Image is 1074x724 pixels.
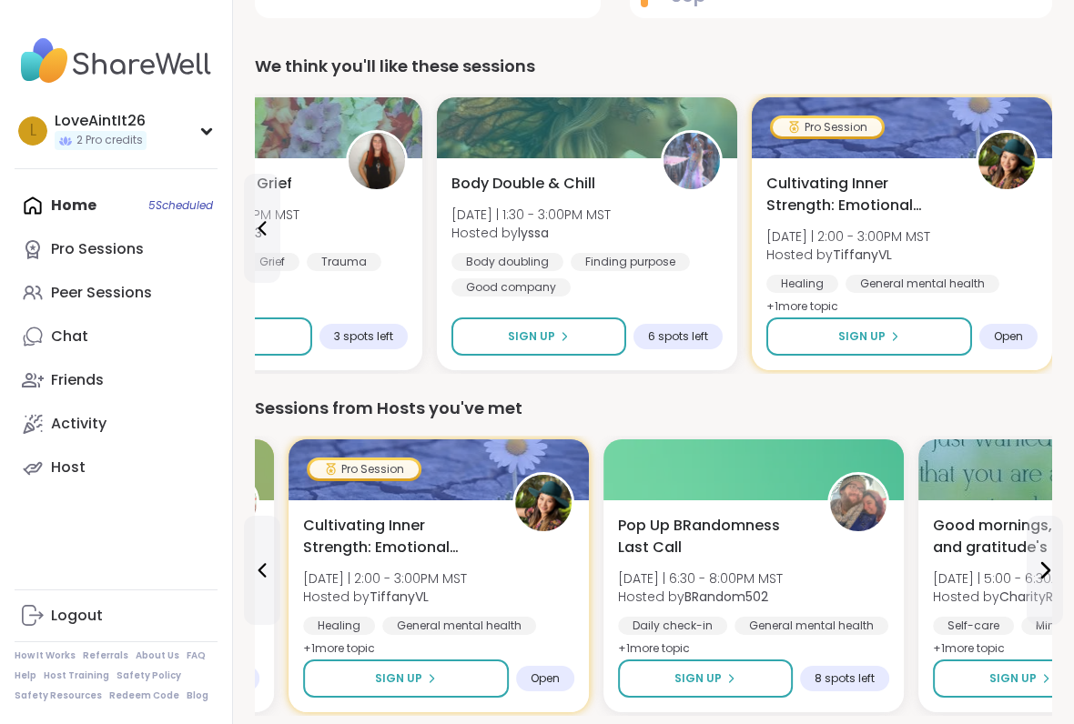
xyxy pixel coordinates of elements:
[51,239,144,259] div: Pro Sessions
[117,669,181,682] a: Safety Policy
[303,617,375,635] div: Healing
[136,649,179,662] a: About Us
[109,689,179,702] a: Redeem Code
[51,414,106,434] div: Activity
[303,659,509,698] button: Sign Up
[571,253,690,271] div: Finding purpose
[766,246,930,264] span: Hosted by
[674,670,722,687] span: Sign Up
[451,173,595,195] span: Body Double & Chill
[766,317,972,356] button: Sign Up
[187,649,206,662] a: FAQ
[451,317,626,356] button: Sign Up
[370,588,429,606] b: TiffanyVL
[833,246,892,264] b: TiffanyVL
[303,588,467,606] span: Hosted by
[989,670,1037,687] span: Sign Up
[15,689,102,702] a: Safety Resources
[684,588,768,606] b: BRandom502
[309,460,419,478] div: Pro Session
[15,271,218,315] a: Peer Sessions
[76,133,143,148] span: 2 Pro credits
[994,329,1023,344] span: Open
[15,227,218,271] a: Pro Sessions
[846,275,999,293] div: General mental health
[307,253,381,271] div: Trauma
[999,588,1074,606] b: CharityRoss
[187,689,208,702] a: Blog
[255,54,1052,79] div: We think you'll like these sessions
[15,669,36,682] a: Help
[618,588,783,606] span: Hosted by
[30,119,36,143] span: L
[349,133,405,189] img: SarahR83
[15,402,218,446] a: Activity
[766,227,930,246] span: [DATE] | 2:00 - 3:00PM MST
[933,617,1014,635] div: Self-care
[618,569,783,588] span: [DATE] | 6:30 - 8:00PM MST
[15,315,218,358] a: Chat
[15,358,218,402] a: Friends
[15,649,76,662] a: How It Works
[83,649,128,662] a: Referrals
[508,328,555,345] span: Sign Up
[51,283,152,303] div: Peer Sessions
[451,224,611,242] span: Hosted by
[664,133,720,189] img: lyssa
[51,370,104,390] div: Friends
[303,569,467,588] span: [DATE] | 2:00 - 3:00PM MST
[648,329,708,344] span: 6 spots left
[735,617,888,635] div: General mental health
[618,659,793,698] button: Sign Up
[618,515,807,558] span: Pop Up BRandomness Last Call
[55,111,147,131] div: LoveAintIt26
[382,617,536,635] div: General mental health
[255,396,1052,421] div: Sessions from Hosts you've met
[303,515,492,558] span: Cultivating Inner Strength: Emotional Regulation
[618,617,727,635] div: Daily check-in
[375,670,422,687] span: Sign Up
[51,606,103,626] div: Logout
[766,275,838,293] div: Healing
[15,594,218,638] a: Logout
[451,253,563,271] div: Body doubling
[451,206,611,224] span: [DATE] | 1:30 - 3:00PM MST
[838,328,886,345] span: Sign Up
[51,327,88,347] div: Chat
[334,329,393,344] span: 3 spots left
[773,118,882,136] div: Pro Session
[518,224,549,242] b: lyssa
[200,475,257,531] img: BRandom502
[766,173,956,216] span: Cultivating Inner Strength: Emotional Regulation
[451,278,571,297] div: Good company
[51,458,86,478] div: Host
[15,446,218,489] a: Host
[515,475,572,531] img: TiffanyVL
[830,475,887,531] img: BRandom502
[531,671,560,686] span: Open
[44,669,109,682] a: Host Training
[978,133,1035,189] img: TiffanyVL
[815,671,875,686] span: 8 spots left
[15,29,218,93] img: ShareWell Nav Logo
